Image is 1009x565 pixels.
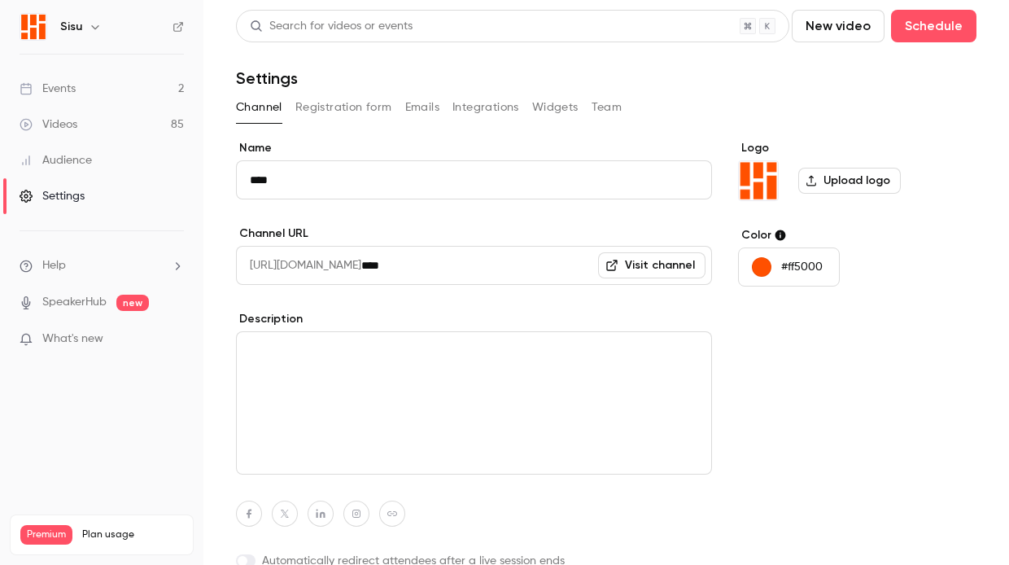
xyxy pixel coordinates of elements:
div: Audience [20,152,92,169]
button: Registration form [295,94,392,120]
span: What's new [42,331,103,348]
img: Sisu [739,161,778,200]
button: #ff5000 [738,247,840,287]
li: help-dropdown-opener [20,257,184,274]
a: SpeakerHub [42,294,107,311]
button: Integrations [452,94,519,120]
label: Logo [738,140,976,156]
label: Channel URL [236,226,712,242]
iframe: Noticeable Trigger [164,332,184,347]
span: Plan usage [82,528,183,541]
h6: Sisu [60,19,82,35]
button: Channel [236,94,282,120]
h1: Settings [236,68,298,88]
label: Description [236,311,712,327]
span: new [116,295,149,311]
span: [URL][DOMAIN_NAME] [236,246,361,285]
img: Sisu [20,14,46,40]
section: Logo [738,140,976,201]
button: Schedule [891,10,976,42]
button: Widgets [532,94,579,120]
button: Emails [405,94,439,120]
div: Events [20,81,76,97]
label: Upload logo [798,168,901,194]
label: Color [738,227,976,243]
button: New video [792,10,885,42]
div: Videos [20,116,77,133]
div: Search for videos or events [250,18,413,35]
span: Help [42,257,66,274]
div: Settings [20,188,85,204]
button: Team [592,94,622,120]
a: Visit channel [598,252,705,278]
p: #ff5000 [781,259,823,275]
span: Premium [20,525,72,545]
label: Name [236,140,712,156]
